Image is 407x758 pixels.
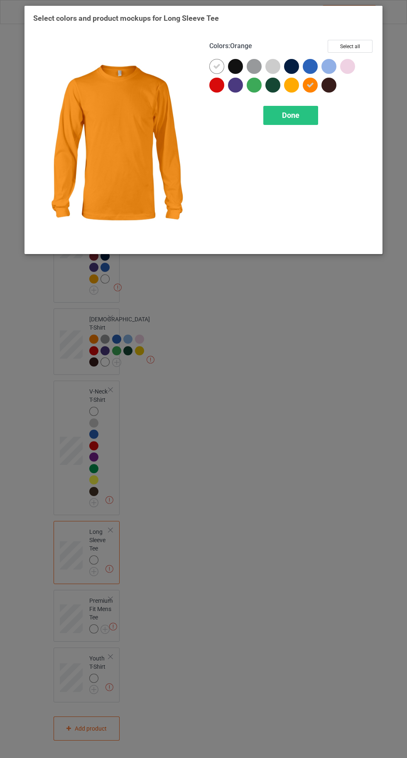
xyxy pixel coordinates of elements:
span: Orange [230,42,252,50]
img: regular.jpg [33,40,198,245]
span: Select colors and product mockups for Long Sleeve Tee [33,14,219,22]
h4: : [209,42,252,51]
span: Done [282,111,299,120]
button: Select all [328,40,373,53]
span: Colors [209,42,228,50]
